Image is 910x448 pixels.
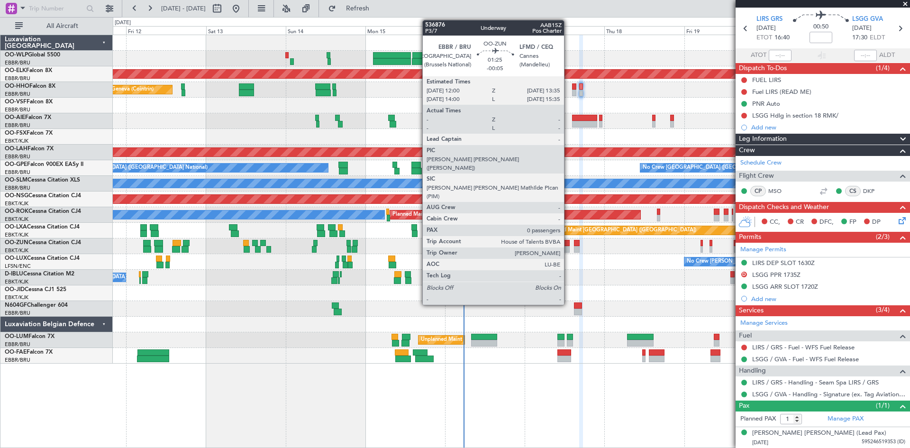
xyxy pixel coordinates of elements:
[5,216,28,223] a: EBKT/KJK
[5,349,53,355] a: OO-FAEFalcon 7X
[5,224,80,230] a: OO-LXACessna Citation CJ4
[752,100,780,108] div: PNR Auto
[5,247,28,254] a: EBKT/KJK
[739,202,829,213] span: Dispatch Checks and Weather
[5,99,53,105] a: OO-VSFFalcon 8X
[5,106,30,113] a: EBBR/BRU
[5,75,30,82] a: EBBR/BRU
[365,26,445,35] div: Mon 15
[5,193,28,199] span: OO-NSG
[5,240,81,246] a: OO-ZUNCessna Citation CJ4
[769,50,792,61] input: --:--
[5,287,25,293] span: OO-JID
[5,153,30,160] a: EBBR/BRU
[5,137,28,145] a: EBKT/KJK
[5,240,28,246] span: OO-ZUN
[5,287,66,293] a: OO-JIDCessna CJ1 525
[5,271,74,277] a: D-IBLUCessna Citation M2
[5,224,27,230] span: OO-LXA
[752,355,859,363] a: LSGG / GVA - Fuel - WFS Fuel Release
[115,19,131,27] div: [DATE]
[750,186,766,196] div: CP
[29,1,83,16] input: Trip Number
[741,272,747,277] button: D
[5,209,81,214] a: OO-ROKCessna Citation CJ4
[740,319,788,328] a: Manage Services
[5,357,30,364] a: EBBR/BRU
[604,26,684,35] div: Thu 18
[5,349,27,355] span: OO-FAE
[5,130,27,136] span: OO-FSX
[5,83,55,89] a: OO-HHOFalcon 8X
[5,177,27,183] span: OO-SLM
[739,401,749,411] span: Pax
[5,200,28,207] a: EBKT/KJK
[525,26,604,35] div: Wed 17
[5,341,30,348] a: EBBR/BRU
[206,26,286,35] div: Sat 13
[845,186,861,196] div: CS
[49,161,208,175] div: No Crew [GEOGRAPHIC_DATA] ([GEOGRAPHIC_DATA] National)
[5,209,28,214] span: OO-ROK
[5,162,83,167] a: OO-GPEFalcon 900EX EASy II
[752,439,768,446] span: [DATE]
[25,23,100,29] span: All Aircraft
[687,255,801,269] div: No Crew [PERSON_NAME] ([PERSON_NAME])
[324,1,381,16] button: Refresh
[5,231,28,238] a: EBKT/KJK
[863,187,884,195] a: DKP
[796,218,804,227] span: CR
[739,232,761,243] span: Permits
[768,187,790,195] a: MSO
[5,256,27,261] span: OO-LUX
[5,302,27,308] span: N604GF
[752,271,801,279] div: LSGG PPR 1735Z
[752,343,855,351] a: LIRS / GRS - Fuel - WFS Fuel Release
[751,295,905,303] div: Add new
[684,26,764,35] div: Fri 19
[75,82,154,97] div: Planned Maint Geneva (Cointrin)
[852,24,872,33] span: [DATE]
[752,76,781,84] div: FUEL LIRS
[740,158,782,168] a: Schedule Crew
[756,24,776,33] span: [DATE]
[286,26,365,35] div: Sun 14
[5,146,27,152] span: OO-LAH
[5,334,28,339] span: OO-LUM
[849,218,856,227] span: FP
[879,51,895,60] span: ALDT
[5,334,55,339] a: OO-LUMFalcon 7X
[161,4,206,13] span: [DATE] - [DATE]
[752,378,879,386] a: LIRS / GRS - Handling - Seam Spa LIRS / GRS
[5,294,28,301] a: EBKT/KJK
[5,52,60,58] a: OO-WLPGlobal 5500
[740,414,776,424] label: Planned PAX
[752,429,886,438] div: [PERSON_NAME] [PERSON_NAME] (Lead Pax)
[5,130,53,136] a: OO-FSXFalcon 7X
[338,5,378,12] span: Refresh
[739,171,774,182] span: Flight Crew
[739,366,766,376] span: Handling
[5,146,54,152] a: OO-LAHFalcon 7X
[5,302,68,308] a: N604GFChallenger 604
[5,99,27,105] span: OO-VSF
[756,15,783,24] span: LIRS GRS
[5,115,51,120] a: OO-AIEFalcon 7X
[5,271,23,277] span: D-IBLU
[739,330,752,341] span: Fuel
[5,162,27,167] span: OO-GPE
[5,59,30,66] a: EBBR/BRU
[5,68,52,73] a: OO-ELKFalcon 8X
[751,123,905,131] div: Add new
[752,390,905,398] a: LSGG / GVA - Handling - Signature (ex. Tag Aviation) LSGG / GVA
[752,259,815,267] div: LIRS DEP SLOT 1630Z
[547,223,696,238] div: Planned Maint [GEOGRAPHIC_DATA] ([GEOGRAPHIC_DATA])
[876,401,890,411] span: (1/1)
[5,52,28,58] span: OO-WLP
[752,88,811,96] div: Fuel LIRS (READ ME)
[876,63,890,73] span: (1/4)
[739,305,764,316] span: Services
[739,134,787,145] span: Leg Information
[5,278,28,285] a: EBKT/KJK
[5,83,29,89] span: OO-HHO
